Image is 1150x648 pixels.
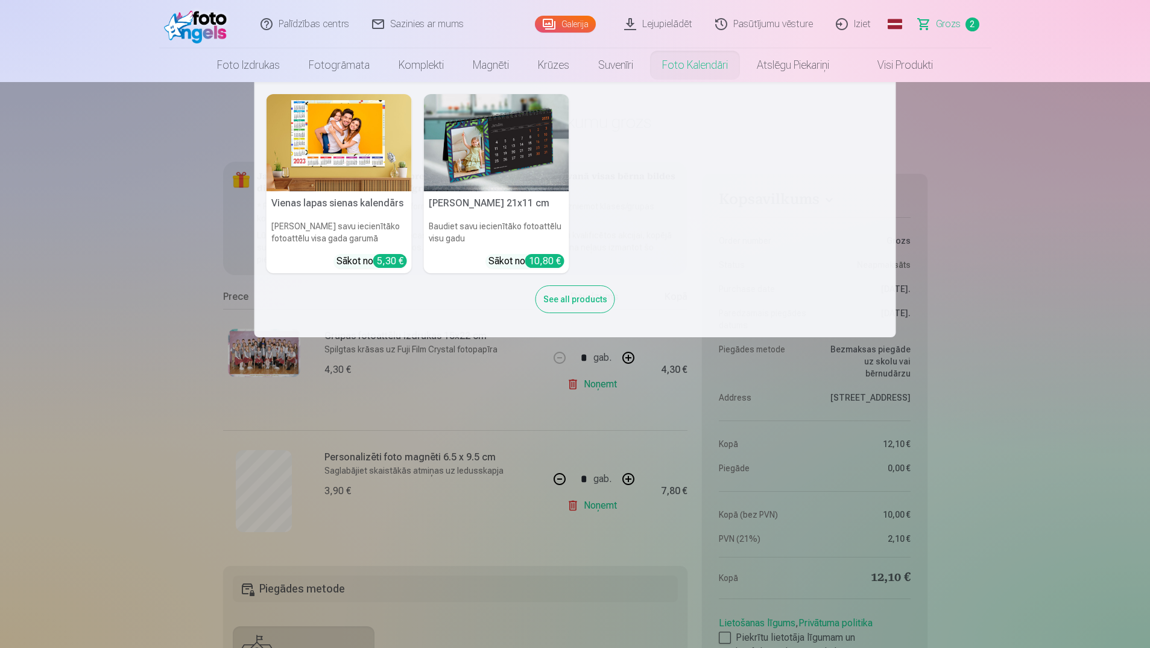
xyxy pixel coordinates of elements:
[536,292,615,305] a: See all products
[965,17,979,31] span: 2
[488,254,564,268] div: Sākot no
[373,254,407,268] div: 5,30 €
[584,48,648,82] a: Suvenīri
[424,94,569,191] img: Galda kalendārs 21x11 cm
[267,191,412,215] h5: Vienas lapas sienas kalendārs
[535,16,596,33] a: Galerija
[267,94,412,273] a: Vienas lapas sienas kalendārsVienas lapas sienas kalendārs[PERSON_NAME] savu iecienītāko fotoattē...
[458,48,523,82] a: Magnēti
[742,48,844,82] a: Atslēgu piekariņi
[936,17,961,31] span: Grozs
[424,215,569,249] h6: Baudiet savu iecienītāko fotoattēlu visu gadu
[844,48,947,82] a: Visi produkti
[384,48,458,82] a: Komplekti
[203,48,294,82] a: Foto izdrukas
[424,191,569,215] h5: [PERSON_NAME] 21x11 cm
[536,285,615,313] div: See all products
[424,94,569,273] a: Galda kalendārs 21x11 cm[PERSON_NAME] 21x11 cmBaudiet savu iecienītāko fotoattēlu visu gaduSākot ...
[267,215,412,249] h6: [PERSON_NAME] savu iecienītāko fotoattēlu visa gada garumā
[648,48,742,82] a: Foto kalendāri
[294,48,384,82] a: Fotogrāmata
[164,5,233,43] img: /fa1
[525,254,564,268] div: 10,80 €
[267,94,412,191] img: Vienas lapas sienas kalendārs
[336,254,407,268] div: Sākot no
[523,48,584,82] a: Krūzes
